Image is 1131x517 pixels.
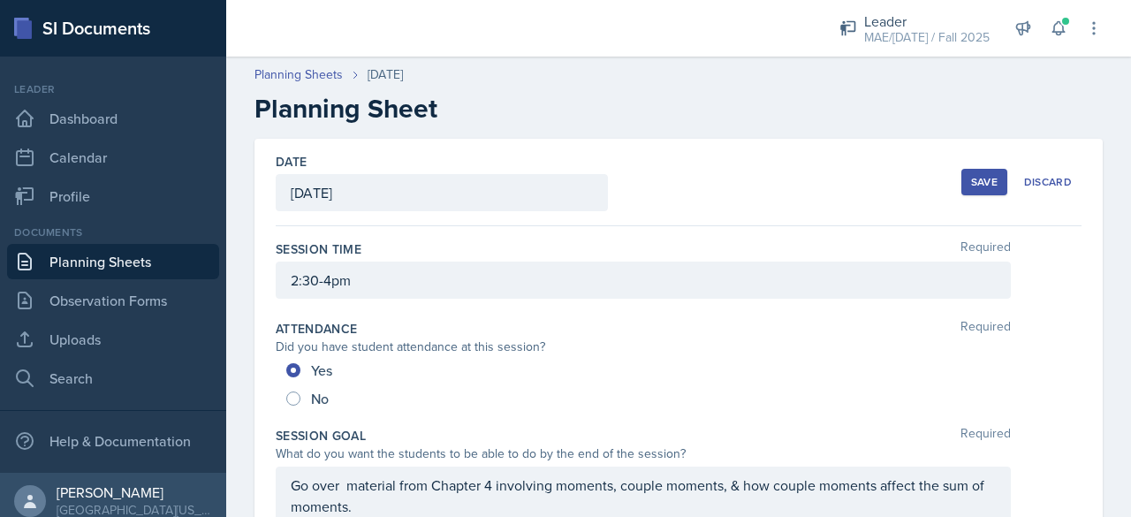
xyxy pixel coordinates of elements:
[276,153,307,171] label: Date
[971,175,998,189] div: Save
[7,423,219,459] div: Help & Documentation
[311,361,332,379] span: Yes
[291,270,996,291] p: 2:30-4pm
[7,244,219,279] a: Planning Sheets
[864,28,990,47] div: MAE/[DATE] / Fall 2025
[276,338,1011,356] div: Did you have student attendance at this session?
[7,101,219,136] a: Dashboard
[276,320,358,338] label: Attendance
[1014,169,1082,195] button: Discard
[7,179,219,214] a: Profile
[254,93,1103,125] h2: Planning Sheet
[7,322,219,357] a: Uploads
[864,11,990,32] div: Leader
[7,81,219,97] div: Leader
[1024,175,1072,189] div: Discard
[7,224,219,240] div: Documents
[961,169,1007,195] button: Save
[276,240,361,258] label: Session Time
[276,427,366,445] label: Session Goal
[276,445,1011,463] div: What do you want the students to be able to do by the end of the session?
[254,65,343,84] a: Planning Sheets
[960,320,1011,338] span: Required
[7,283,219,318] a: Observation Forms
[960,240,1011,258] span: Required
[57,483,212,501] div: [PERSON_NAME]
[960,427,1011,445] span: Required
[7,361,219,396] a: Search
[291,475,996,517] p: Go over material from Chapter 4 involving moments, couple moments, & how couple moments affect th...
[7,140,219,175] a: Calendar
[368,65,403,84] div: [DATE]
[311,390,329,407] span: No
